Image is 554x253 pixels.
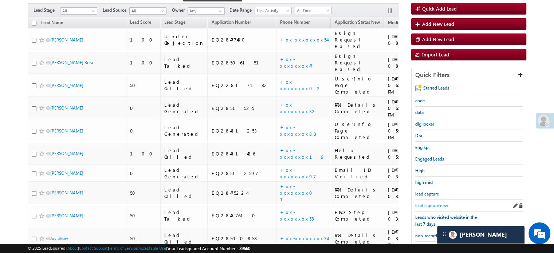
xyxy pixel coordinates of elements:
a: Show All Items [215,8,224,15]
a: +xx-xxxxxxxx83 [280,124,316,137]
span: Lead Stage [34,7,60,13]
div: Lead Called [164,147,204,160]
span: high mid [415,179,433,185]
span: 39660 [239,246,250,251]
div: Esign Request Raised [335,30,381,50]
span: lead capture [415,191,439,197]
span: lead capture new [415,203,448,208]
span: Date Range [229,7,255,13]
div: [DATE] 08:54 PM [388,33,425,46]
div: 50 [130,235,157,242]
span: eng kpi [415,145,429,150]
div: [DATE] 05:04 PM [388,147,425,160]
div: [DATE] 06:07 PM [388,98,425,118]
div: 100 [130,150,157,157]
span: Import Lead [422,51,449,58]
a: [PERSON_NAME] [50,105,83,111]
a: [PERSON_NAME] [50,190,83,195]
div: PAN Details Completed [335,186,381,199]
div: F&O Step Completed [335,209,381,222]
div: Lead Talked [164,56,204,69]
span: digilocker [415,121,434,127]
div: EQ28475224 [211,190,273,196]
span: Lead Score [130,19,151,25]
textarea: Type your message and hit 'Enter' [9,67,133,192]
span: All [130,8,164,14]
span: code [415,98,425,103]
div: EQ28515245 [211,105,273,111]
a: Lead Name [38,19,67,28]
span: All [60,8,95,14]
div: EQ28506151 [211,59,273,66]
div: EQ28481253 [211,127,273,134]
div: [DATE] 06:08 PM [388,75,425,95]
div: 0 [130,170,157,177]
a: Lead Score [126,18,155,28]
a: Acceptable Use [138,246,166,250]
a: [PERSON_NAME] [50,151,83,156]
div: EQ28481426 [211,150,273,157]
a: [PERSON_NAME] [50,128,83,134]
a: [PERSON_NAME] [50,37,83,43]
a: All [129,7,166,15]
div: Lead Talked [164,209,204,222]
a: All Time [295,7,332,14]
span: Starred Leads [423,85,449,91]
span: © 2025 LeadSquared | | | | | [28,245,250,252]
a: +xx-xxxxxxxx02 [280,79,322,91]
span: Last Activity [255,7,290,14]
div: Lead Generated [164,124,204,137]
div: carter-dragCarter[PERSON_NAME] [437,226,525,244]
span: Modified On [388,20,412,25]
a: +xx-xxxxxxxx54 [280,36,327,43]
div: UserInfo Page Completed [335,75,381,95]
div: 100 [130,36,157,43]
span: non-recording [415,233,443,238]
a: [PERSON_NAME] [50,213,83,218]
img: d_60004797649_company_0_60004797649 [12,38,31,48]
div: PAN Details Completed [335,232,381,245]
div: Quick Filters [412,68,527,82]
div: EQ28487610 [211,212,273,219]
div: 50 [130,82,157,88]
a: [PERSON_NAME] [50,170,83,176]
input: Type to Search [188,7,225,15]
span: Quick Add Lead [422,5,457,12]
span: Application Number [211,19,251,25]
a: Lead Stage [161,18,189,28]
a: Application Status New [331,18,384,28]
div: Minimize live chat window [119,4,137,21]
a: +xx-xxxxxxxx34 [280,235,327,241]
span: Lead Stage [164,19,185,25]
div: UserInfo Page Completed [335,121,381,141]
input: Check all records [32,21,36,25]
span: Lead Source [103,7,129,13]
a: Contact Support [79,246,108,250]
span: Application Status New [335,19,380,25]
a: +xx-xxxxxxxx97 [280,167,316,179]
a: Last Activity [255,7,292,14]
a: About [67,246,78,250]
span: Engaged Leads [415,156,444,162]
div: Under Objection [164,33,204,46]
div: [DATE] 03:49 PM [388,167,425,180]
a: +xx-xxxxxxxx32 [280,102,317,114]
span: Carter [460,231,507,238]
span: Dra [415,133,422,138]
div: Chat with us now [38,38,122,48]
div: EQ28512597 [211,170,273,177]
a: [PERSON_NAME] [50,83,83,88]
a: +xx-xxxxxxxx47 [280,56,313,69]
a: Phone Number [276,18,313,28]
span: Add New Lead [422,36,454,42]
div: 50 [130,190,157,196]
a: +xx-xxxxxxxx19 [280,147,325,160]
div: Email ID Verified [335,167,381,180]
div: Lead Called [164,232,204,245]
div: [DATE] 03:41 PM [388,229,425,248]
div: 100 [130,59,157,66]
span: data [415,110,424,115]
span: Your Leadsquared Account Number is [167,246,250,251]
div: 50 [130,212,157,219]
div: 0 [130,127,157,134]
